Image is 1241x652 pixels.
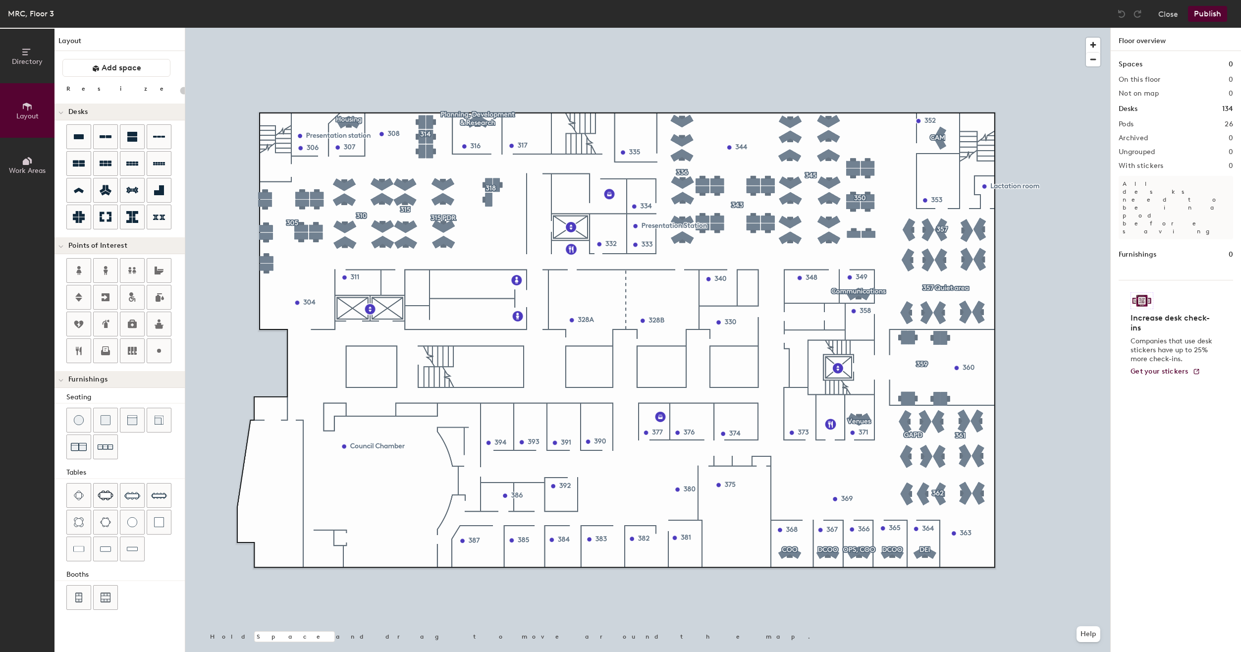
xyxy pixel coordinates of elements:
[120,408,145,433] button: Couch (middle)
[54,36,185,51] h1: Layout
[8,7,54,20] div: MRC, Floor 3
[101,415,110,425] img: Cushion
[74,490,84,500] img: Four seat table
[98,439,113,455] img: Couch (x3)
[73,544,84,554] img: Table (1x2)
[1117,9,1127,19] img: Undo
[1119,120,1133,128] h2: Pods
[74,593,83,602] img: Four seat booth
[93,537,118,561] button: Table (1x3)
[74,415,84,425] img: Stool
[151,488,167,503] img: Ten seat table
[1119,59,1142,70] h1: Spaces
[93,483,118,508] button: Six seat table
[66,392,185,403] div: Seating
[1119,249,1156,260] h1: Furnishings
[100,517,111,527] img: Six seat round table
[66,585,91,610] button: Four seat booth
[1158,6,1178,22] button: Close
[93,510,118,535] button: Six seat round table
[1225,120,1233,128] h2: 26
[68,376,108,383] span: Furnishings
[16,112,39,120] span: Layout
[68,242,127,250] span: Points of Interest
[1131,367,1188,376] span: Get your stickers
[1119,134,1148,142] h2: Archived
[154,415,164,425] img: Couch (corner)
[120,510,145,535] button: Table (round)
[1222,104,1233,114] h1: 134
[1229,59,1233,70] h1: 0
[1229,162,1233,170] h2: 0
[120,483,145,508] button: Eight seat table
[74,517,84,527] img: Four seat round table
[1119,162,1164,170] h2: With stickers
[127,544,138,554] img: Table (1x4)
[1119,148,1155,156] h2: Ungrouped
[1131,292,1153,309] img: Sticker logo
[100,544,111,554] img: Table (1x3)
[71,439,87,455] img: Couch (x2)
[93,585,118,610] button: Six seat booth
[66,408,91,433] button: Stool
[1131,337,1215,364] p: Companies that use desk stickers have up to 25% more check-ins.
[1111,28,1241,51] h1: Floor overview
[1119,90,1159,98] h2: Not on map
[93,435,118,459] button: Couch (x3)
[66,569,185,580] div: Booths
[9,166,46,175] span: Work Areas
[66,435,91,459] button: Couch (x2)
[1119,104,1137,114] h1: Desks
[62,59,170,77] button: Add space
[102,63,141,73] span: Add space
[12,57,43,66] span: Directory
[147,408,171,433] button: Couch (corner)
[1229,76,1233,84] h2: 0
[1119,176,1233,239] p: All desks need to be in a pod before saving
[1131,368,1200,376] a: Get your stickers
[1131,313,1215,333] h4: Increase desk check-ins
[101,593,110,602] img: Six seat booth
[1229,90,1233,98] h2: 0
[127,415,137,425] img: Couch (middle)
[66,467,185,478] div: Tables
[93,408,118,433] button: Cushion
[147,483,171,508] button: Ten seat table
[1229,148,1233,156] h2: 0
[1229,249,1233,260] h1: 0
[66,537,91,561] button: Table (1x2)
[124,488,140,503] img: Eight seat table
[1188,6,1227,22] button: Publish
[120,537,145,561] button: Table (1x4)
[1077,626,1100,642] button: Help
[1119,76,1161,84] h2: On this floor
[66,85,176,93] div: Resize
[147,510,171,535] button: Table (1x1)
[1133,9,1142,19] img: Redo
[1229,134,1233,142] h2: 0
[68,108,88,116] span: Desks
[127,517,137,527] img: Table (round)
[98,490,113,500] img: Six seat table
[66,510,91,535] button: Four seat round table
[66,483,91,508] button: Four seat table
[154,517,164,527] img: Table (1x1)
